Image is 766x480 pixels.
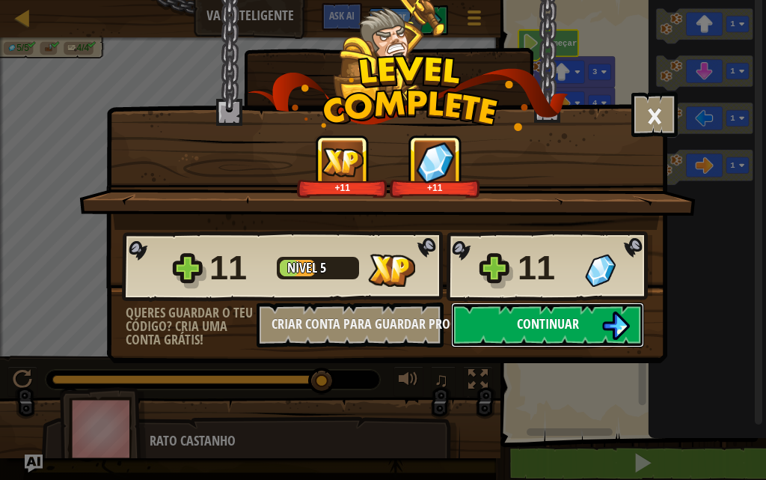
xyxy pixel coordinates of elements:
[393,182,477,193] div: +11
[209,244,268,292] div: 11
[416,142,455,183] img: Gemas Ganhas
[257,303,444,347] button: Criar Conta para Guardar Progresso
[300,182,384,193] div: +11
[368,254,415,287] img: XP Ganho
[322,148,364,177] img: XP Ganho
[631,92,678,137] button: ×
[287,258,320,277] span: Nível
[451,303,644,347] button: Continuar
[517,315,579,333] span: Continuar
[585,254,616,287] img: Gemas Ganhas
[126,306,257,347] div: Queres guardar o teu código? Cria uma conta grátis!
[248,55,569,131] img: level_complete.png
[601,312,630,340] img: Continuar
[320,258,326,277] span: 5
[518,244,576,292] div: 11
